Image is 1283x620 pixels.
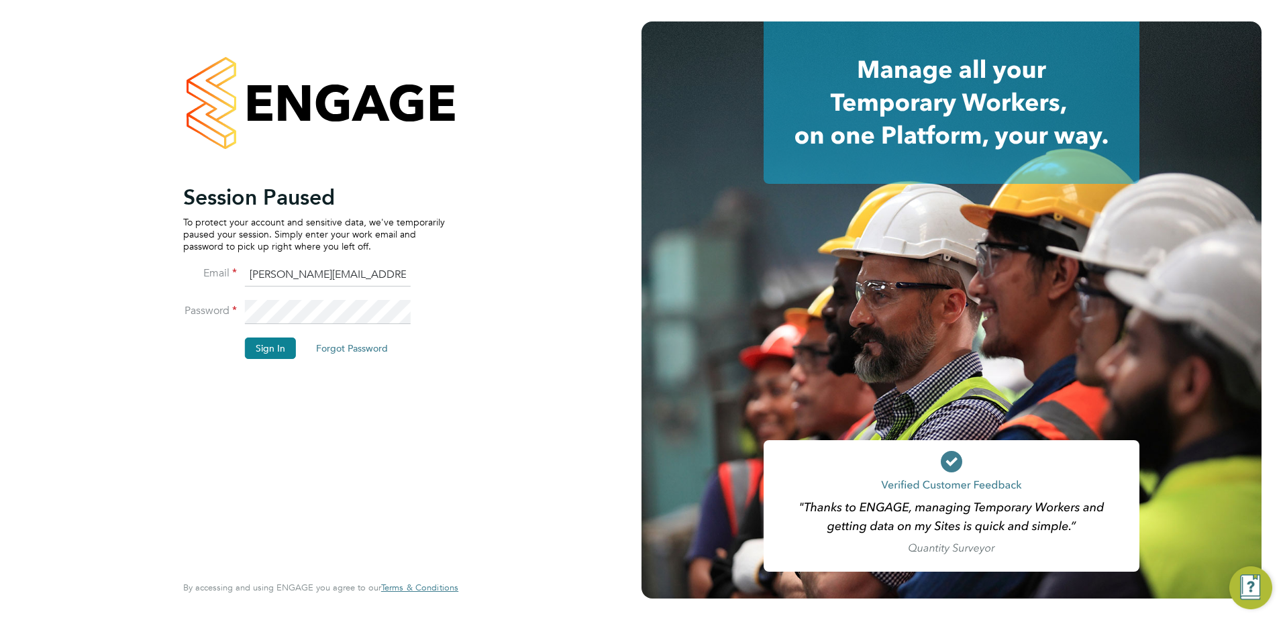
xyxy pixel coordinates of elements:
[1229,566,1272,609] button: Engage Resource Center
[245,338,296,359] button: Sign In
[183,216,445,253] p: To protect your account and sensitive data, we've temporarily paused your session. Simply enter y...
[245,263,411,287] input: Enter your work email...
[183,184,445,211] h2: Session Paused
[381,582,458,593] span: Terms & Conditions
[183,266,237,280] label: Email
[305,338,399,359] button: Forgot Password
[183,582,458,593] span: By accessing and using ENGAGE you agree to our
[183,304,237,318] label: Password
[381,582,458,593] a: Terms & Conditions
